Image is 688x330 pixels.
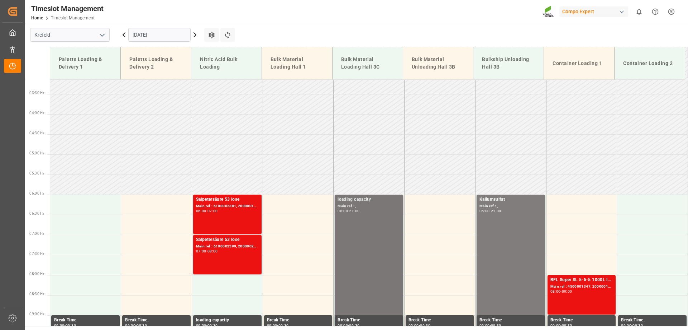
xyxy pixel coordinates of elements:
[31,15,43,20] a: Home
[338,317,400,324] div: Break Time
[268,53,326,74] div: Bulk Material Loading Hall 1
[349,209,359,213] div: 21:00
[196,243,259,250] div: Main ref : 6100002399, 2000002014
[29,212,44,215] span: 06:30 Hr
[29,171,44,175] span: 05:30 Hr
[196,250,206,253] div: 07:00
[207,250,218,253] div: 08:00
[348,324,349,327] div: -
[206,250,207,253] div: -
[66,324,76,327] div: 09:30
[550,57,608,70] div: Container Loading 1
[490,324,491,327] div: -
[559,5,631,18] button: Compo Expert
[54,317,117,324] div: Break Time
[479,324,490,327] div: 09:00
[338,53,397,74] div: Bulk Material Loading Hall 3C
[562,290,572,293] div: 09:00
[29,91,44,95] span: 03:30 Hr
[30,28,110,42] input: Type to search/select
[479,209,490,213] div: 06:00
[29,252,44,256] span: 07:30 Hr
[125,317,188,324] div: Break Time
[409,53,468,74] div: Bulk Material Unloading Hall 3B
[135,324,137,327] div: -
[419,324,420,327] div: -
[479,53,538,74] div: Bulkship Unloading Hall 3B
[277,324,278,327] div: -
[207,209,218,213] div: 07:00
[29,272,44,276] span: 08:00 Hr
[267,324,277,327] div: 09:00
[560,290,562,293] div: -
[348,209,349,213] div: -
[491,209,501,213] div: 21:00
[562,324,572,327] div: 09:30
[64,324,66,327] div: -
[647,4,663,20] button: Help Center
[56,53,115,74] div: Paletts Loading & Delivery 1
[490,209,491,213] div: -
[559,6,628,17] div: Compo Expert
[96,29,107,41] button: open menu
[550,324,561,327] div: 09:00
[543,5,554,18] img: Screenshot%202023-09-29%20at%2010.02.21.png_1712312052.png
[621,324,631,327] div: 09:00
[137,324,147,327] div: 09:30
[621,317,684,324] div: Break Time
[338,324,348,327] div: 09:00
[196,324,206,327] div: 09:00
[631,4,647,20] button: show 0 new notifications
[54,324,64,327] div: 09:00
[550,284,613,290] div: Main ref : 4500001347, 2000001250
[408,324,419,327] div: 09:00
[196,236,259,243] div: Salpetersäure 53 lose
[29,232,44,236] span: 07:00 Hr
[408,317,471,324] div: Break Time
[196,209,206,213] div: 06:00
[126,53,185,74] div: Paletts Loading & Delivery 2
[349,324,359,327] div: 09:30
[620,57,679,70] div: Container Loading 2
[31,3,104,14] div: Timeslot Management
[550,290,561,293] div: 08:00
[550,317,613,324] div: Break Time
[125,324,135,327] div: 09:00
[479,196,542,203] div: Kaliumsulfat
[338,203,400,209] div: Main ref : ,
[196,196,259,203] div: Salpetersäure 53 lose
[206,209,207,213] div: -
[207,324,218,327] div: 09:30
[550,276,613,284] div: BFL Super SL 5-5-5 1000L IBC EGY
[491,324,501,327] div: 09:30
[29,131,44,135] span: 04:30 Hr
[206,324,207,327] div: -
[631,324,632,327] div: -
[128,28,191,42] input: DD.MM.YYYY
[29,292,44,296] span: 08:30 Hr
[632,324,643,327] div: 09:30
[196,203,259,209] div: Main ref : 6100002381, 2000001988
[420,324,430,327] div: 09:30
[197,53,256,74] div: Nitric Acid Bulk Loading
[338,209,348,213] div: 06:00
[338,196,400,203] div: loading capacity
[479,317,542,324] div: Break Time
[479,203,542,209] div: Main ref : ,
[29,312,44,316] span: 09:00 Hr
[267,317,330,324] div: Break Time
[196,317,259,324] div: loading capacity
[29,111,44,115] span: 04:00 Hr
[278,324,289,327] div: 09:30
[560,324,562,327] div: -
[29,191,44,195] span: 06:00 Hr
[29,151,44,155] span: 05:00 Hr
